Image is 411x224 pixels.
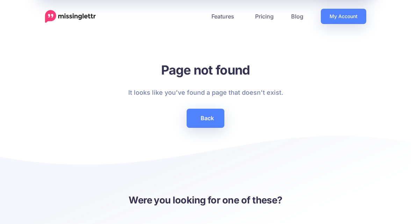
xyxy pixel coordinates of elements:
[246,9,282,24] a: Pricing
[203,9,246,24] a: Features
[128,87,283,98] p: It looks like you've found a page that doesn't exist.
[321,9,366,24] a: My Account
[187,109,224,128] a: Back
[45,193,366,207] h3: Were you looking for one of these?
[128,62,283,78] h1: Page not found
[282,9,312,24] a: Blog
